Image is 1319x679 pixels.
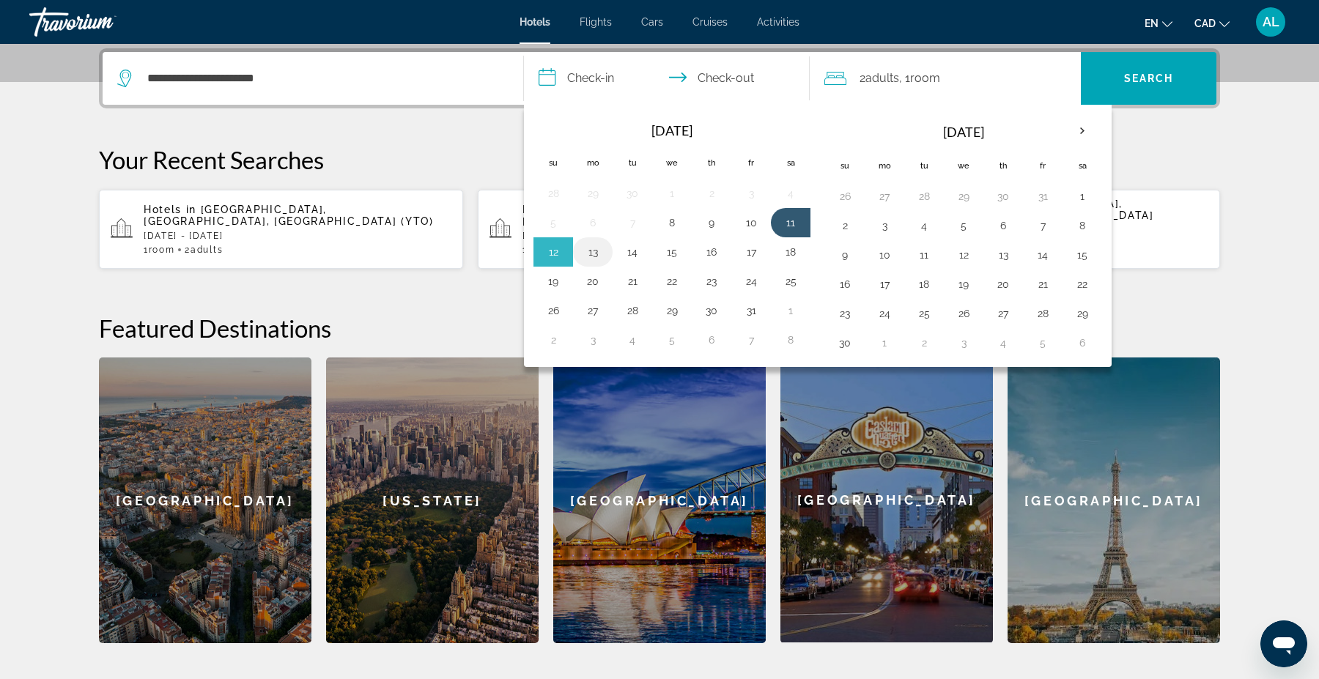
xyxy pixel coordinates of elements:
button: Day 23 [833,303,857,324]
button: Day 5 [1031,333,1054,353]
button: Day 1 [873,333,896,353]
button: Day 26 [952,303,975,324]
a: Flights [580,16,612,28]
button: Day 3 [873,215,896,236]
button: Day 10 [873,245,896,265]
th: [DATE] [865,114,1063,149]
button: Day 27 [873,186,896,207]
button: Day 29 [660,300,684,321]
span: [GEOGRAPHIC_DATA], [GEOGRAPHIC_DATA], [GEOGRAPHIC_DATA] (XLV) [522,204,811,227]
button: Day 29 [952,186,975,207]
button: Day 6 [1071,333,1094,353]
button: Day 2 [833,215,857,236]
button: Day 28 [912,186,936,207]
button: Day 14 [621,242,644,262]
button: Day 20 [581,271,605,292]
span: Hotels in [522,204,575,215]
button: Day 4 [912,215,936,236]
button: Day 7 [739,330,763,350]
button: Day 25 [779,271,802,292]
button: Day 8 [779,330,802,350]
span: CAD [1194,18,1216,29]
button: Day 11 [779,212,802,233]
div: [GEOGRAPHIC_DATA] [553,357,766,643]
a: New York[US_STATE] [326,357,539,643]
button: Day 8 [660,212,684,233]
a: Barcelona[GEOGRAPHIC_DATA] [99,357,311,643]
span: Room [149,245,175,255]
button: Day 21 [1031,274,1054,294]
a: Cars [641,16,663,28]
button: Day 13 [991,245,1015,265]
button: Search [1081,52,1216,105]
button: Day 2 [542,330,565,350]
button: Day 9 [833,245,857,265]
button: Day 27 [991,303,1015,324]
button: Day 30 [621,183,644,204]
button: Day 4 [779,183,802,204]
button: Day 4 [621,330,644,350]
span: Hotels in [144,204,196,215]
button: Day 24 [739,271,763,292]
button: Day 12 [542,242,565,262]
a: San Diego[GEOGRAPHIC_DATA] [780,357,993,643]
button: Day 27 [581,300,605,321]
button: Day 1 [1071,186,1094,207]
a: Sydney[GEOGRAPHIC_DATA] [553,357,766,643]
button: Change language [1145,12,1172,34]
button: Day 18 [912,274,936,294]
button: Day 6 [581,212,605,233]
button: Day 31 [1031,186,1054,207]
button: Day 16 [700,242,723,262]
span: Adults [865,71,899,85]
button: Day 18 [779,242,802,262]
button: Day 5 [542,212,565,233]
button: Day 6 [991,215,1015,236]
button: Day 1 [779,300,802,321]
button: Day 1 [660,183,684,204]
span: en [1145,18,1159,29]
a: Activities [757,16,799,28]
button: Day 28 [621,300,644,321]
button: Day 2 [700,183,723,204]
span: Search [1124,73,1174,84]
button: Day 14 [1031,245,1054,265]
button: Day 28 [542,183,565,204]
button: Day 30 [833,333,857,353]
div: [GEOGRAPHIC_DATA] [1008,357,1220,643]
span: 2 [185,245,223,255]
button: Day 8 [1071,215,1094,236]
button: Day 31 [739,300,763,321]
span: AL [1263,15,1279,29]
button: Day 25 [912,303,936,324]
h2: Featured Destinations [99,313,1220,343]
p: Your Recent Searches [99,145,1220,174]
button: Travelers: 2 adults, 0 children [810,52,1081,105]
a: Hotels [520,16,550,28]
table: Left calendar grid [533,114,810,355]
div: [GEOGRAPHIC_DATA] [780,357,993,642]
button: Day 3 [739,183,763,204]
a: Travorium [29,3,176,41]
div: [US_STATE] [326,357,539,643]
button: Day 10 [739,212,763,233]
span: 1 [144,245,174,255]
button: Day 30 [991,186,1015,207]
button: Day 17 [739,242,763,262]
iframe: Bouton de lancement de la fenêtre de messagerie [1260,620,1307,667]
span: Adults [191,245,223,255]
p: [DATE] - [DATE] [144,231,451,241]
button: Day 17 [873,274,896,294]
button: User Menu [1252,7,1290,37]
button: Day 29 [581,183,605,204]
button: Day 9 [700,212,723,233]
button: Day 28 [1031,303,1054,324]
button: Day 6 [700,330,723,350]
button: Day 19 [542,271,565,292]
button: Day 7 [621,212,644,233]
button: Day 3 [581,330,605,350]
button: Change currency [1194,12,1230,34]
